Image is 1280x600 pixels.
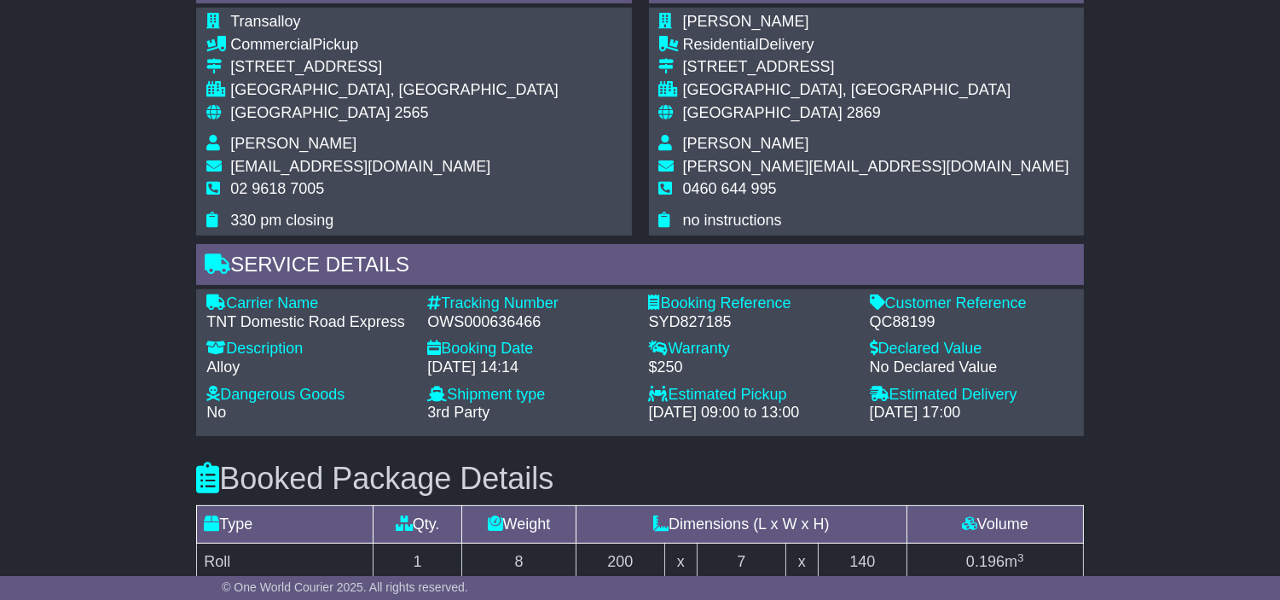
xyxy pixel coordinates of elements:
h3: Booked Package Details [196,462,1084,496]
span: Residential [683,36,759,53]
td: x [664,544,697,581]
div: [GEOGRAPHIC_DATA], [GEOGRAPHIC_DATA] [230,81,559,100]
span: 0.196 [966,553,1005,570]
span: 02 9618 7005 [230,180,324,197]
td: 8 [461,544,576,581]
span: © One World Courier 2025. All rights reserved. [222,580,468,594]
td: 7 [698,544,786,581]
span: 2869 [847,104,881,121]
div: Estimated Delivery [870,386,1074,405]
div: Customer Reference [870,294,1074,313]
td: 1 [374,544,462,581]
div: QC88199 [870,313,1074,332]
td: 200 [576,544,665,581]
span: No [206,404,226,421]
span: [PERSON_NAME][EMAIL_ADDRESS][DOMAIN_NAME] [683,158,1069,175]
td: m [906,544,1083,581]
td: 140 [819,544,907,581]
div: Pickup [230,36,559,55]
div: $250 [648,358,852,377]
sup: 3 [1017,551,1024,564]
div: [GEOGRAPHIC_DATA], [GEOGRAPHIC_DATA] [683,81,1069,100]
div: SYD827185 [648,313,852,332]
span: Commercial [230,36,312,53]
div: Shipment type [427,386,631,405]
div: [DATE] 09:00 to 13:00 [648,404,852,422]
span: [EMAIL_ADDRESS][DOMAIN_NAME] [230,158,490,175]
td: Type [197,506,374,544]
span: 2565 [395,104,429,121]
div: Service Details [196,244,1084,290]
span: [GEOGRAPHIC_DATA] [230,104,390,121]
td: x [785,544,818,581]
div: Booking Reference [648,294,852,313]
td: Volume [906,506,1083,544]
div: Description [206,340,410,358]
span: [GEOGRAPHIC_DATA] [683,104,843,121]
div: [STREET_ADDRESS] [683,58,1069,77]
div: [STREET_ADDRESS] [230,58,559,77]
span: 0460 644 995 [683,180,777,197]
div: OWS000636466 [427,313,631,332]
div: No Declared Value [870,358,1074,377]
div: Booking Date [427,340,631,358]
div: [DATE] 17:00 [870,404,1074,422]
div: Delivery [683,36,1069,55]
div: Declared Value [870,340,1074,358]
td: Dimensions (L x W x H) [576,506,907,544]
span: no instructions [683,212,782,229]
div: Warranty [648,340,852,358]
span: 3rd Party [427,404,489,421]
span: [PERSON_NAME] [230,135,356,152]
div: [DATE] 14:14 [427,358,631,377]
div: TNT Domestic Road Express [206,313,410,332]
div: Estimated Pickup [648,386,852,405]
td: Roll [197,544,374,581]
div: Carrier Name [206,294,410,313]
td: Qty. [374,506,462,544]
td: Weight [461,506,576,544]
div: Dangerous Goods [206,386,410,405]
span: [PERSON_NAME] [683,135,809,152]
div: Alloy [206,358,410,377]
span: Transalloy [230,13,300,30]
span: [PERSON_NAME] [683,13,809,30]
div: Tracking Number [427,294,631,313]
span: 330 pm closing [230,212,333,229]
